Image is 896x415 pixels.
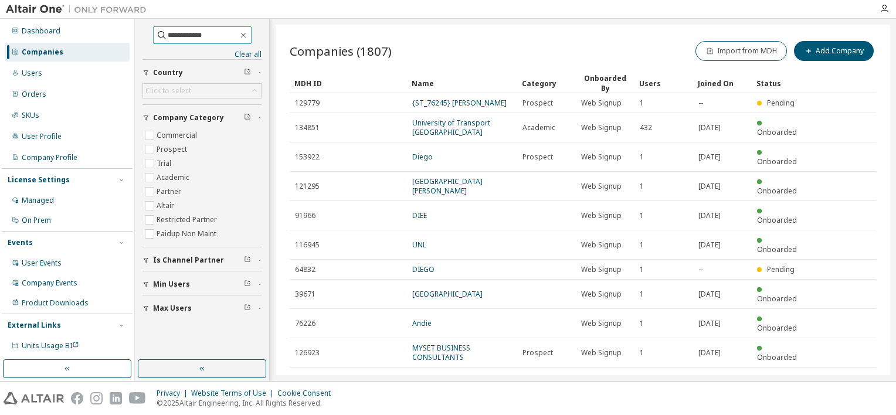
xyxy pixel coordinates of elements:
[110,392,122,404] img: linkedin.svg
[757,157,797,166] span: Onboarded
[295,211,315,220] span: 91966
[22,258,62,268] div: User Events
[22,26,60,36] div: Dashboard
[581,123,622,132] span: Web Signup
[244,304,251,313] span: Clear filter
[522,74,571,93] div: Category
[295,319,315,328] span: 76226
[142,247,262,273] button: Is Channel Partner
[581,240,622,250] span: Web Signup
[640,98,644,108] span: 1
[767,264,795,274] span: Pending
[22,153,77,162] div: Company Profile
[581,319,622,328] span: Web Signup
[412,318,432,328] a: Andie
[8,175,70,185] div: License Settings
[412,210,427,220] a: DIEE
[157,227,219,241] label: Paidup Non Maint
[412,264,435,274] a: DIEGO
[640,348,644,358] span: 1
[640,265,644,274] span: 1
[757,294,797,304] span: Onboarded
[640,319,644,328] span: 1
[698,123,721,132] span: [DATE]
[277,389,338,398] div: Cookie Consent
[290,43,392,59] span: Companies (1807)
[581,98,622,108] span: Web Signup
[153,304,192,313] span: Max Users
[90,392,103,404] img: instagram.svg
[8,321,61,330] div: External Links
[581,152,622,162] span: Web Signup
[581,290,622,299] span: Web Signup
[412,343,470,362] a: MYSET BUSINESS CONSULTANTS
[22,111,39,120] div: SKUs
[157,142,189,157] label: Prospect
[698,152,721,162] span: [DATE]
[698,265,703,274] span: --
[412,118,490,137] a: University of Transport [GEOGRAPHIC_DATA]
[142,105,262,131] button: Company Category
[522,123,555,132] span: Academic
[698,290,721,299] span: [DATE]
[295,123,320,132] span: 134851
[157,199,177,213] label: Altair
[244,113,251,123] span: Clear filter
[22,69,42,78] div: Users
[157,157,174,171] label: Trial
[153,113,224,123] span: Company Category
[295,152,320,162] span: 153922
[767,98,795,108] span: Pending
[522,348,553,358] span: Prospect
[129,392,146,404] img: youtube.svg
[640,123,652,132] span: 432
[295,182,320,191] span: 121295
[757,323,797,333] span: Onboarded
[142,60,262,86] button: Country
[153,256,224,265] span: Is Channel Partner
[412,240,426,250] a: UNL
[294,74,402,93] div: MDH ID
[640,240,644,250] span: 1
[295,265,315,274] span: 64832
[581,211,622,220] span: Web Signup
[244,256,251,265] span: Clear filter
[698,348,721,358] span: [DATE]
[522,98,553,108] span: Prospect
[22,216,51,225] div: On Prem
[153,68,183,77] span: Country
[4,392,64,404] img: altair_logo.svg
[71,392,83,404] img: facebook.svg
[157,171,192,185] label: Academic
[157,389,191,398] div: Privacy
[6,4,152,15] img: Altair One
[142,50,262,59] a: Clear all
[698,182,721,191] span: [DATE]
[522,152,553,162] span: Prospect
[295,98,320,108] span: 129779
[698,211,721,220] span: [DATE]
[145,86,191,96] div: Click to select
[22,90,46,99] div: Orders
[157,213,219,227] label: Restricted Partner
[22,278,77,288] div: Company Events
[412,289,483,299] a: [GEOGRAPHIC_DATA]
[757,186,797,196] span: Onboarded
[756,74,806,93] div: Status
[295,348,320,358] span: 126923
[698,74,747,93] div: Joined On
[640,152,644,162] span: 1
[22,132,62,141] div: User Profile
[757,244,797,254] span: Onboarded
[8,238,33,247] div: Events
[581,348,622,358] span: Web Signup
[412,176,483,196] a: [GEOGRAPHIC_DATA][PERSON_NAME]
[22,341,79,351] span: Units Usage BI
[581,73,630,93] div: Onboarded By
[412,98,507,108] a: {ST_76245} [PERSON_NAME]
[698,240,721,250] span: [DATE]
[581,182,622,191] span: Web Signup
[295,240,320,250] span: 116945
[244,280,251,289] span: Clear filter
[757,352,797,362] span: Onboarded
